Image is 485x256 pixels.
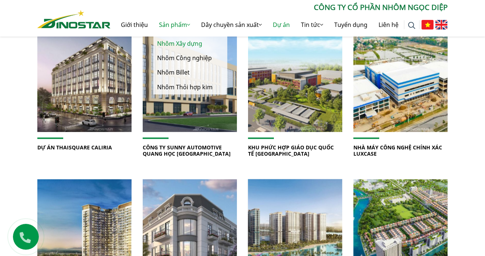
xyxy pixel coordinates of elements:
a: Tin tức [295,13,329,37]
a: Tuyển dụng [329,13,373,37]
a: Nhôm Xây dựng [153,37,227,51]
img: Nhôm Dinostar [37,10,111,28]
a: Sản phẩm [153,13,196,37]
img: NHÀ MÁY CÔNG NGHỆ CHÍNH XÁC LUXCASE [353,17,448,132]
a: Dự án [267,13,295,37]
a: Nhôm Công nghiệp [153,51,227,65]
img: English [435,20,448,30]
a: Giới thiệu [115,13,153,37]
img: search [408,22,416,29]
img: DỰ ÁN THAISQUARE CALIRIA [37,17,132,132]
img: CÔNG TY SUNNY AUTOMOTIVE QUANG HỌC VIỆT NAM [143,17,237,132]
img: Tiếng Việt [421,20,434,30]
a: Liên hệ [373,13,404,37]
a: Nhôm Thỏi hợp kim [153,80,227,94]
a: Nhôm Billet [153,65,227,80]
img: KHU PHỨC HỢP GIÁO DỤC QUỐC TẾ SINGAPORE [248,17,342,132]
a: Dây chuyền sản xuất [196,13,267,37]
a: NHÀ MÁY CÔNG NGHỆ CHÍNH XÁC LUXCASE [353,144,442,157]
a: DỰ ÁN THAISQUARE CALIRIA [37,144,112,151]
a: KHU PHỨC HỢP GIÁO DỤC QUỐC TẾ [GEOGRAPHIC_DATA] [248,144,334,157]
a: CÔNG TY SUNNY AUTOMOTIVE QUANG HỌC [GEOGRAPHIC_DATA] [143,144,231,157]
p: CÔNG TY CỔ PHẦN NHÔM NGỌC DIỆP [111,2,448,13]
